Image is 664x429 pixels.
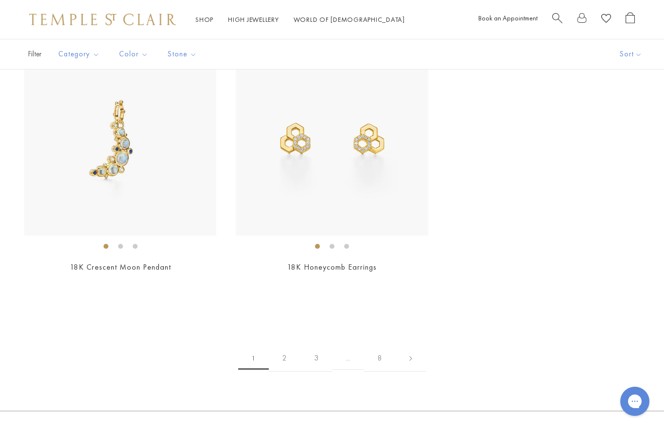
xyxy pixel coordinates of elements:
[396,345,426,372] a: Next page
[228,15,279,24] a: High JewelleryHigh Jewellery
[29,14,176,25] img: Temple St. Clair
[332,347,364,370] span: …
[236,43,428,235] img: 18K Honeycomb Earrings
[53,48,107,60] span: Category
[287,262,377,272] a: 18K Honeycomb Earrings
[615,383,654,419] iframe: Gorgias live chat messenger
[160,43,204,65] button: Stone
[626,12,635,27] a: Open Shopping Bag
[195,15,213,24] a: ShopShop
[51,43,107,65] button: Category
[601,12,611,27] a: View Wishlist
[364,345,396,372] a: 8
[238,347,269,370] span: 1
[70,262,171,272] a: 18K Crescent Moon Pendant
[294,15,405,24] a: World of [DEMOGRAPHIC_DATA]World of [DEMOGRAPHIC_DATA]
[478,14,538,22] a: Book an Appointment
[552,12,562,27] a: Search
[195,14,405,26] nav: Main navigation
[112,43,156,65] button: Color
[114,48,156,60] span: Color
[598,39,664,69] button: Show sort by
[163,48,204,60] span: Stone
[269,345,300,372] a: 2
[300,345,332,372] a: 3
[24,43,216,235] img: P34840-BMSPDIS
